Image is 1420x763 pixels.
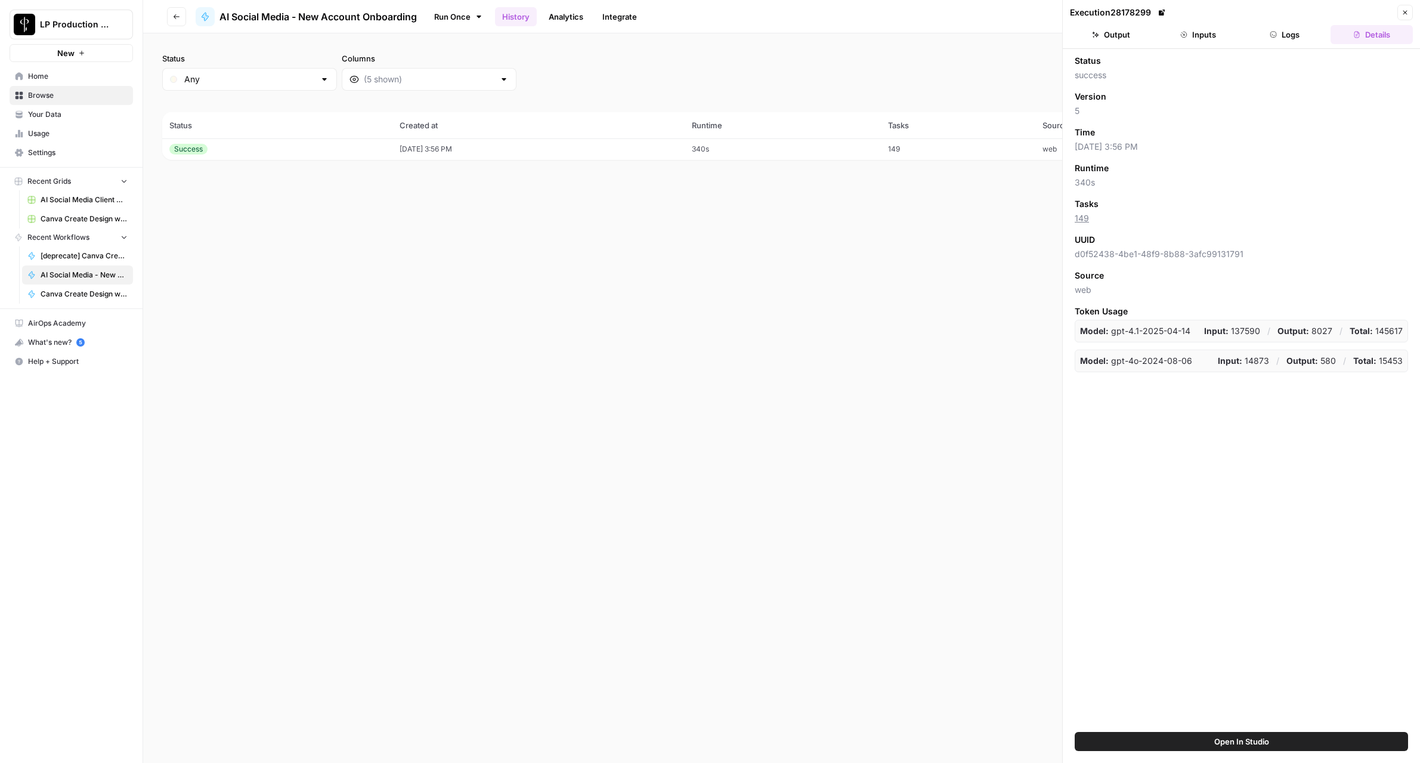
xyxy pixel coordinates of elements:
[1204,325,1260,337] p: 137590
[22,246,133,265] a: [deprecate] Canva Create Design Workflow
[10,44,133,62] button: New
[1286,355,1336,367] p: 580
[1075,270,1104,282] span: Source
[1075,248,1408,260] span: d0f52438-4be1-48f9-8b88-3afc99131791
[1080,326,1109,336] strong: Model:
[1204,326,1229,336] strong: Input:
[1350,325,1403,337] p: 145617
[1070,7,1168,18] div: Execution 28178299
[14,14,35,35] img: LP Production Workloads Logo
[1075,126,1095,138] span: Time
[28,356,128,367] span: Help + Support
[1277,325,1332,337] p: 8027
[28,128,128,139] span: Usage
[22,209,133,228] a: Canva Create Design with Image based on Single prompt Grid
[10,333,132,351] div: What's new?
[10,333,133,352] button: What's new? 5
[162,52,337,64] label: Status
[162,112,392,138] th: Status
[1075,284,1408,296] span: web
[10,143,133,162] a: Settings
[1075,732,1408,751] button: Open In Studio
[1080,355,1192,367] p: gpt-4o-2024-08-06
[1035,138,1215,160] td: web
[1075,55,1101,67] span: Status
[364,73,494,85] input: (5 shown)
[1080,325,1190,337] p: gpt-4.1-2025-04-14
[41,194,128,205] span: AI Social Media Client Grid
[28,147,128,158] span: Settings
[392,138,685,160] td: [DATE] 3:56 PM
[1276,355,1279,367] p: /
[1075,91,1106,103] span: Version
[685,138,881,160] td: 340s
[27,232,89,243] span: Recent Workflows
[41,214,128,224] span: Canva Create Design with Image based on Single prompt Grid
[1075,69,1408,81] span: success
[595,7,644,26] a: Integrate
[1339,325,1342,337] p: /
[1218,356,1242,366] strong: Input:
[28,318,128,329] span: AirOps Academy
[1353,355,1403,367] p: 15453
[10,352,133,371] button: Help + Support
[1075,105,1408,117] span: 5
[169,144,208,155] div: Success
[495,7,537,26] a: History
[196,7,417,26] a: AI Social Media - New Account Onboarding
[10,86,133,105] a: Browse
[10,172,133,190] button: Recent Grids
[881,112,1035,138] th: Tasks
[342,52,516,64] label: Columns
[1075,234,1095,246] span: UUID
[1080,356,1109,366] strong: Model:
[1157,25,1239,44] button: Inputs
[40,18,112,30] span: LP Production Workloads
[57,47,75,59] span: New
[10,124,133,143] a: Usage
[10,314,133,333] a: AirOps Academy
[76,338,85,347] a: 5
[79,339,82,345] text: 5
[22,190,133,209] a: AI Social Media Client Grid
[542,7,590,26] a: Analytics
[426,7,490,27] a: Run Once
[184,73,315,85] input: Any
[1267,325,1270,337] p: /
[10,105,133,124] a: Your Data
[22,265,133,285] a: AI Social Media - New Account Onboarding
[41,289,128,299] span: Canva Create Design with Image based on Single prompt PERSONALIZED
[28,71,128,82] span: Home
[219,10,417,24] span: AI Social Media - New Account Onboarding
[41,270,128,280] span: AI Social Media - New Account Onboarding
[392,112,685,138] th: Created at
[10,228,133,246] button: Recent Workflows
[1343,355,1346,367] p: /
[27,176,71,187] span: Recent Grids
[881,138,1035,160] td: 149
[1218,355,1269,367] p: 14873
[162,91,1401,112] span: (1 records)
[41,251,128,261] span: [deprecate] Canva Create Design Workflow
[1075,141,1408,153] span: [DATE] 3:56 PM
[1075,177,1408,189] span: 340s
[1353,356,1376,366] strong: Total:
[1075,198,1099,210] span: Tasks
[1286,356,1318,366] strong: Output:
[1244,25,1326,44] button: Logs
[1350,326,1373,336] strong: Total:
[1075,213,1089,223] a: 149
[28,90,128,101] span: Browse
[685,112,881,138] th: Runtime
[28,109,128,120] span: Your Data
[1214,736,1269,747] span: Open In Studio
[10,67,133,86] a: Home
[1070,25,1152,44] button: Output
[1075,305,1408,317] span: Token Usage
[1035,112,1215,138] th: Source
[1277,326,1309,336] strong: Output:
[10,10,133,39] button: Workspace: LP Production Workloads
[22,285,133,304] a: Canva Create Design with Image based on Single prompt PERSONALIZED
[1331,25,1413,44] button: Details
[1075,162,1109,174] span: Runtime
